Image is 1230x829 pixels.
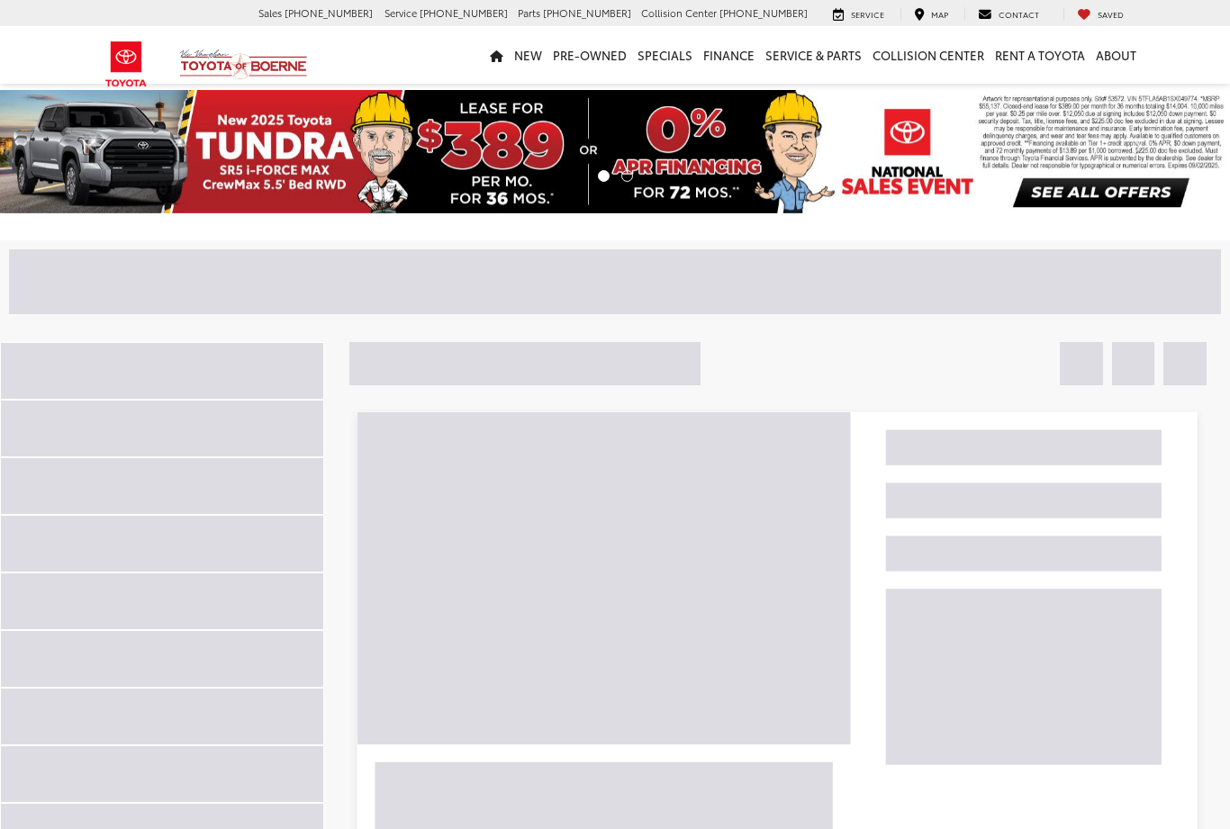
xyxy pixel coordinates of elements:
[258,5,282,20] span: Sales
[719,5,808,20] span: [PHONE_NUMBER]
[867,26,990,84] a: Collision Center
[509,26,547,84] a: New
[93,35,160,94] img: Toyota
[543,5,631,20] span: [PHONE_NUMBER]
[1098,8,1124,20] span: Saved
[484,26,509,84] a: Home
[547,26,632,84] a: Pre-Owned
[1090,26,1142,84] a: About
[964,7,1053,22] a: Contact
[999,8,1039,20] span: Contact
[900,7,962,22] a: Map
[285,5,373,20] span: [PHONE_NUMBER]
[641,5,717,20] span: Collision Center
[1063,7,1137,22] a: My Saved Vehicles
[851,8,884,20] span: Service
[698,26,760,84] a: Finance
[518,5,540,20] span: Parts
[420,5,508,20] span: [PHONE_NUMBER]
[819,7,898,22] a: Service
[760,26,867,84] a: Service & Parts: Opens in a new tab
[931,8,948,20] span: Map
[179,49,308,80] img: Vic Vaughan Toyota of Boerne
[990,26,1090,84] a: Rent a Toyota
[384,5,417,20] span: Service
[632,26,698,84] a: Specials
